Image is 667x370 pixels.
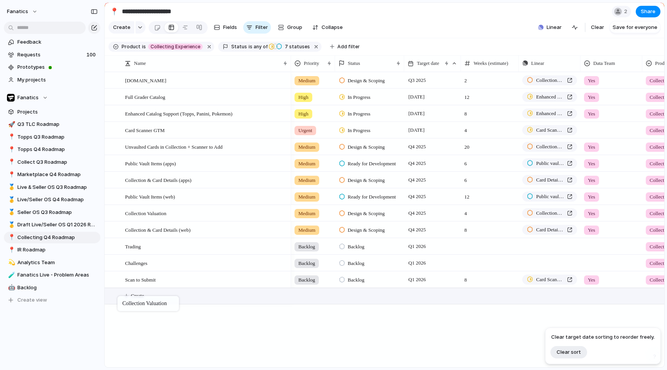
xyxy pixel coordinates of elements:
[141,42,147,51] button: is
[522,142,577,152] a: Collections: Path to Card Details, Showcases, and Public Collections
[7,196,15,204] button: 🥇
[4,49,100,61] a: Requests100
[125,92,165,101] span: Full Grader Catalog
[461,272,518,284] span: 8
[8,208,14,217] div: 🥇
[17,146,98,153] span: Topps Q4 Roadmap
[8,195,14,204] div: 🥇
[147,42,204,51] button: Collecting Experience
[125,225,191,234] span: Collection & Card Details (web)
[86,51,97,59] span: 100
[4,282,100,294] a: 🤖Backlog
[298,226,315,234] span: Medium
[406,192,428,201] span: Q4 2025
[211,21,240,34] button: Fields
[4,269,100,281] a: 🧪Fanatics Live - Problem Areas
[4,106,100,118] a: Projects
[348,177,385,184] span: Design & Scoping
[348,160,396,168] span: Ready for Development
[536,143,564,151] span: Collections: Path to Card Details, Showcases, and Public Collections
[536,276,564,283] span: Card Scanner GTM
[348,143,385,151] span: Design & Scoping
[231,43,247,50] span: Status
[151,43,200,50] span: Collecting Experience
[125,76,166,85] span: [DOMAIN_NAME]
[17,209,98,216] span: Seller OS Q3 Roadmap
[4,207,100,218] a: 🥇Seller OS Q3 Roadmap
[4,294,100,306] button: Create view
[122,300,174,307] div: Collection Valuation
[283,43,310,50] span: statuses
[641,8,655,15] span: Share
[17,133,98,141] span: Topps Q3 Roadmap
[122,43,141,50] span: Product
[348,93,371,101] span: In Progress
[536,110,564,117] span: Enhanced Catalog Support (Topps, Panini, Pokemon)
[4,119,100,130] div: 🚀Q3 TLC Roadmap
[298,77,315,85] span: Medium
[8,183,14,192] div: 🥇
[522,225,577,235] a: Card Details Pages - GTM Version
[348,243,364,251] span: Backlog
[588,93,595,101] span: Yes
[17,196,98,204] span: Live/Seller OS Q4 Roadmap
[588,160,595,168] span: Yes
[125,258,147,267] span: Challenges
[557,349,581,355] span: Clear sort
[522,125,577,135] a: Card Scanner GTM
[7,234,15,241] button: 📍
[247,42,269,51] button: isany of
[461,189,518,201] span: 12
[348,127,371,134] span: In Progress
[298,276,315,284] span: Backlog
[522,92,577,102] a: Enhanced Catalog Support (Topps, Panini, Pokemon)
[125,126,165,134] span: Card Scanner GTM
[268,42,311,51] button: 7 statuses
[17,158,98,166] span: Collect Q3 Roadmap
[7,183,15,191] button: 🥇
[406,242,428,251] span: Q1 2026
[7,158,15,166] button: 📍
[4,156,100,168] a: 📍Collect Q3 Roadmap
[536,176,564,184] span: Card Details Pages - GTM Version
[4,182,100,193] div: 🥇Live & Seller OS Q3 Roadmap
[17,108,98,116] span: Projects
[298,260,315,267] span: Backlog
[298,127,312,134] span: Urgent
[17,259,98,266] span: Analytics Team
[108,5,120,18] button: 📍
[588,110,595,118] span: Yes
[522,175,577,185] a: Card Details Pages - GTM Version
[4,244,100,256] a: 📍IR Roadmap
[283,44,289,49] span: 7
[17,51,84,59] span: Requests
[17,171,98,178] span: Marketplace Q4 Roadmap
[4,131,100,143] a: 📍Topps Q3 Roadmap
[7,8,28,15] span: fanatics
[7,209,15,216] button: 🥇
[108,21,134,34] button: Create
[588,143,595,151] span: Yes
[461,156,518,168] span: 6
[7,259,15,266] button: 💫
[551,333,655,341] span: Clear target date sorting to reorder freely.
[522,109,577,119] a: Enhanced Catalog Support (Topps, Panini, Pokemon)
[223,24,237,31] span: Fields
[7,171,15,178] button: 📍
[348,59,360,67] span: Status
[417,59,439,67] span: Target date
[348,110,371,118] span: In Progress
[406,76,428,85] span: Q3 2025
[593,59,615,67] span: Data Team
[406,142,428,151] span: Q4 2025
[406,209,428,218] span: Q4 2025
[588,193,595,201] span: Yes
[348,260,364,267] span: Backlog
[4,232,100,243] div: 📍Collecting Q4 Roadmap
[7,271,15,279] button: 🧪
[536,76,564,84] span: Collections: Path to Card Details, Showcases, and Public Collections
[131,292,144,300] span: Create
